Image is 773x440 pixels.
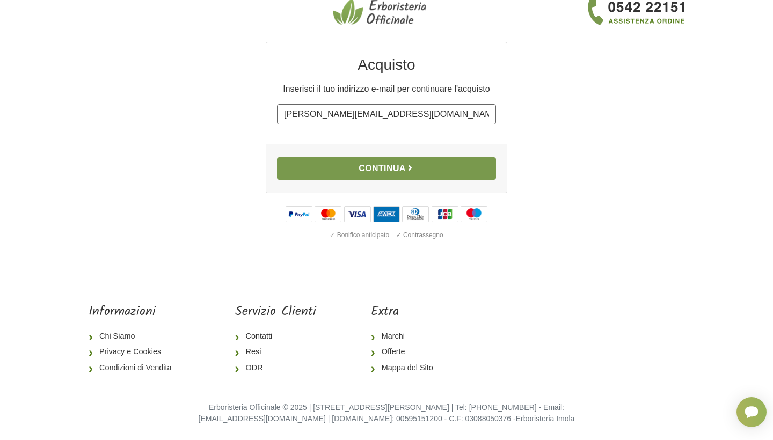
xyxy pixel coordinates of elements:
h5: Extra [371,304,442,320]
h2: Acquisto [277,55,496,74]
a: Resi [235,344,316,360]
small: Erboristeria Officinale © 2025 | [STREET_ADDRESS][PERSON_NAME] | Tel: [PHONE_NUMBER] - Email: [EM... [199,403,575,423]
a: Condizioni di Vendita [89,360,180,376]
a: Offerte [371,344,442,360]
h5: Servizio Clienti [235,304,316,320]
p: Inserisci il tuo indirizzo e-mail per continuare l'acquisto [277,83,496,96]
a: Erboristeria Imola [516,414,575,423]
a: Mappa del Sito [371,360,442,376]
a: ODR [235,360,316,376]
a: Privacy e Cookies [89,344,180,360]
iframe: Smartsupp widget button [736,397,767,427]
input: Il tuo indirizzo e-mail [277,104,496,124]
iframe: fb:page Facebook Social Plugin [497,304,684,342]
div: ✓ Contrassegno [394,228,446,242]
button: Continua [277,157,496,180]
div: ✓ Bonifico anticipato [327,228,391,242]
h5: Informazioni [89,304,180,320]
a: Contatti [235,328,316,344]
a: Chi Siamo [89,328,180,344]
a: Marchi [371,328,442,344]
